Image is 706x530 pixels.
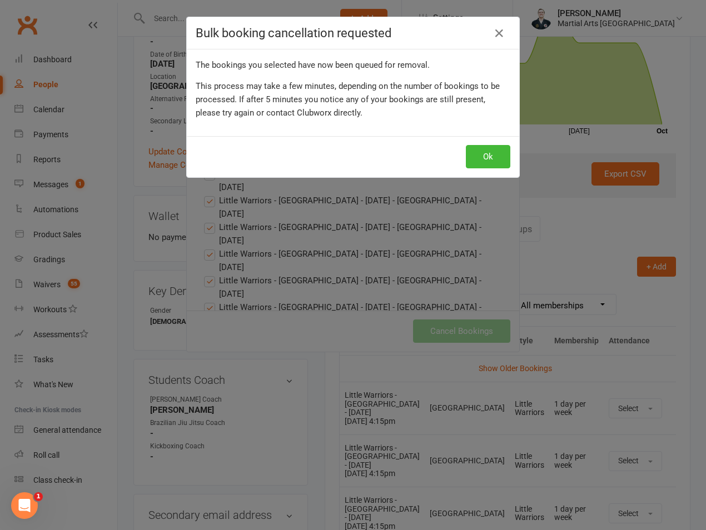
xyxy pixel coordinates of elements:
[466,145,510,168] button: Ok
[196,79,510,119] div: This process may take a few minutes, depending on the number of bookings to be processed. If afte...
[196,58,510,72] div: The bookings you selected have now been queued for removal.
[196,26,510,40] h4: Bulk booking cancellation requested
[34,492,43,501] span: 1
[490,24,508,42] a: Close
[11,492,38,519] iframe: Intercom live chat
